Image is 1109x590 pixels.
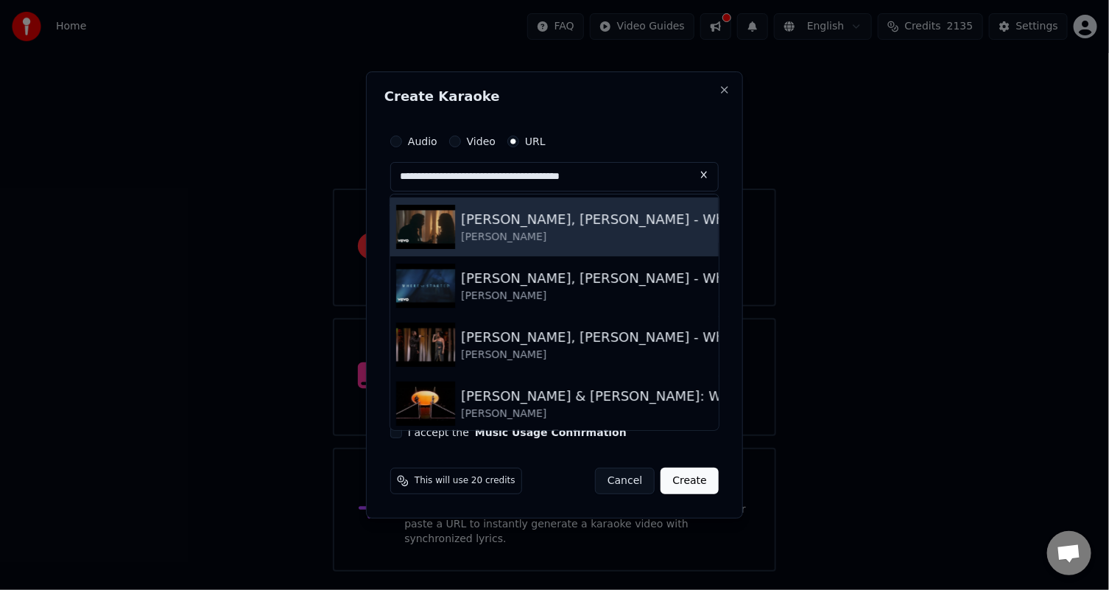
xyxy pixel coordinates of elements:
[461,209,824,230] div: [PERSON_NAME], [PERSON_NAME] - Where We Started
[461,386,829,407] div: [PERSON_NAME] & [PERSON_NAME]: Where We Started
[408,427,627,438] label: I accept the
[408,136,437,147] label: Audio
[525,136,546,147] label: URL
[595,468,655,494] button: Cancel
[415,475,515,487] span: This will use 20 credits
[475,427,627,438] button: I accept the
[396,382,455,426] img: Katy Perry & Thomas Rhett: Where We Started
[661,468,719,494] button: Create
[384,90,725,103] h2: Create Karaoke
[461,289,824,303] div: [PERSON_NAME]
[461,348,824,362] div: [PERSON_NAME]
[396,323,455,367] img: Thomas Rhett, Katy Perry - Where We Started
[467,136,496,147] label: Video
[461,407,829,421] div: [PERSON_NAME]
[396,205,455,249] img: Thomas Rhett, Katy Perry - Where We Started
[461,230,824,245] div: [PERSON_NAME]
[396,264,455,308] img: Thomas Rhett, Katy Perry - Where We Started
[461,268,824,289] div: [PERSON_NAME], [PERSON_NAME] - Where We Started
[461,327,824,348] div: [PERSON_NAME], [PERSON_NAME] - Where We Started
